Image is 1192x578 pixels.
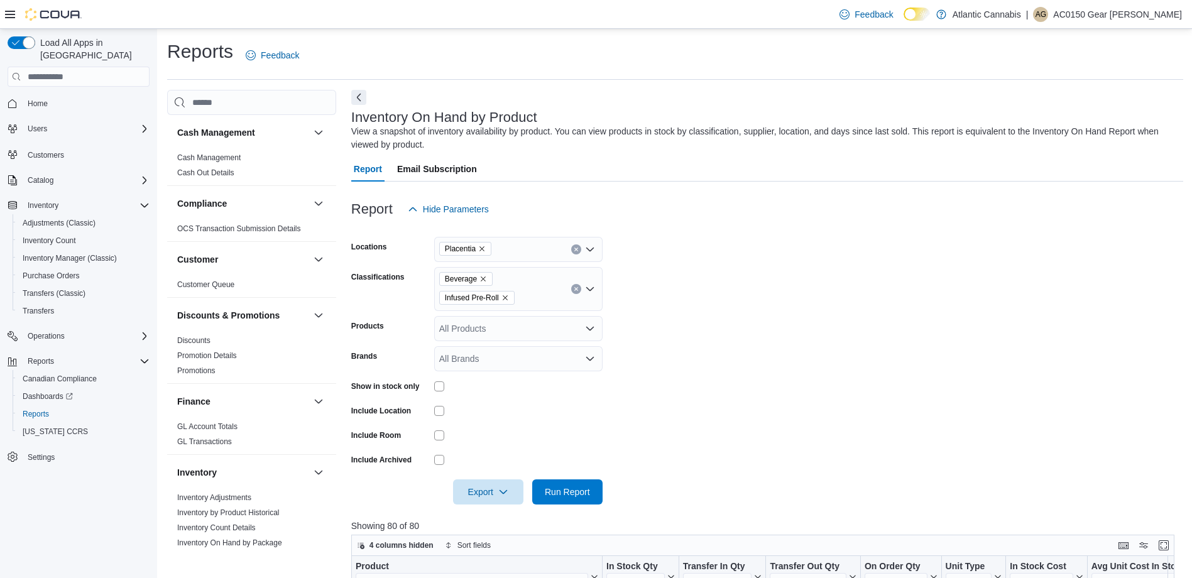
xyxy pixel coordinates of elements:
[177,126,255,139] h3: Cash Management
[18,424,93,439] a: [US_STATE] CCRS
[177,523,256,532] a: Inventory Count Details
[351,125,1177,151] div: View a snapshot of inventory availability by product. You can view products in stock by classific...
[1116,538,1131,553] button: Keyboard shortcuts
[351,455,412,465] label: Include Archived
[3,94,155,112] button: Home
[13,302,155,320] button: Transfers
[311,465,326,480] button: Inventory
[177,351,237,360] a: Promotion Details
[177,466,217,479] h3: Inventory
[177,466,309,479] button: Inventory
[311,196,326,211] button: Compliance
[351,430,401,440] label: Include Room
[18,286,150,301] span: Transfers (Classic)
[440,538,496,553] button: Sort fields
[28,452,55,462] span: Settings
[28,124,47,134] span: Users
[177,197,309,210] button: Compliance
[585,324,595,334] button: Open list of options
[369,540,434,550] span: 4 columns hidden
[23,146,150,162] span: Customers
[445,273,477,285] span: Beverage
[351,242,387,252] label: Locations
[351,381,420,391] label: Show in stock only
[177,395,211,408] h3: Finance
[13,405,155,423] button: Reports
[1053,7,1182,22] p: AC0150 Gear [PERSON_NAME]
[18,215,150,231] span: Adjustments (Classic)
[28,99,48,109] span: Home
[311,125,326,140] button: Cash Management
[177,309,309,322] button: Discounts & Promotions
[953,7,1021,22] p: Atlantic Cannabis
[351,90,366,105] button: Next
[23,95,150,111] span: Home
[18,424,150,439] span: Washington CCRS
[311,308,326,323] button: Discounts & Promotions
[439,291,515,305] span: Infused Pre-Roll
[177,197,227,210] h3: Compliance
[571,244,581,254] button: Clear input
[18,251,150,266] span: Inventory Manager (Classic)
[177,336,211,345] a: Discounts
[23,391,73,401] span: Dashboards
[177,168,234,177] a: Cash Out Details
[13,232,155,249] button: Inventory Count
[3,448,155,466] button: Settings
[28,175,53,185] span: Catalog
[23,198,63,213] button: Inventory
[351,321,384,331] label: Products
[23,329,70,344] button: Operations
[13,267,155,285] button: Purchase Orders
[423,203,489,215] span: Hide Parameters
[1036,7,1046,22] span: AG
[439,242,491,256] span: Placentia
[18,406,54,422] a: Reports
[177,224,301,234] span: OCS Transaction Submission Details
[167,277,336,297] div: Customer
[177,508,280,517] a: Inventory by Product Historical
[23,253,117,263] span: Inventory Manager (Classic)
[8,89,150,499] nav: Complex example
[167,221,336,241] div: Compliance
[18,268,150,283] span: Purchase Orders
[1026,7,1029,22] p: |
[18,233,150,248] span: Inventory Count
[3,120,155,138] button: Users
[1136,538,1151,553] button: Display options
[177,351,237,361] span: Promotion Details
[352,538,439,553] button: 4 columns hidden
[23,236,76,246] span: Inventory Count
[453,479,523,504] button: Export
[311,394,326,409] button: Finance
[351,272,405,282] label: Classifications
[23,173,58,188] button: Catalog
[18,233,81,248] a: Inventory Count
[28,331,65,341] span: Operations
[3,145,155,163] button: Customers
[478,245,486,253] button: Remove Placentia from selection in this group
[18,303,59,319] a: Transfers
[354,156,382,182] span: Report
[177,523,256,533] span: Inventory Count Details
[177,126,309,139] button: Cash Management
[177,335,211,346] span: Discounts
[585,284,595,294] button: Open list of options
[35,36,150,62] span: Load All Apps in [GEOGRAPHIC_DATA]
[397,156,477,182] span: Email Subscription
[501,294,509,302] button: Remove Infused Pre-Roll from selection in this group
[177,153,241,162] a: Cash Management
[23,271,80,281] span: Purchase Orders
[177,508,280,518] span: Inventory by Product Historical
[261,49,299,62] span: Feedback
[18,251,122,266] a: Inventory Manager (Classic)
[770,561,846,573] div: Transfer Out Qty
[167,333,336,383] div: Discounts & Promotions
[177,253,218,266] h3: Customer
[177,422,238,431] a: GL Account Totals
[28,200,58,210] span: Inventory
[1010,561,1073,573] div: In Stock Cost
[18,268,85,283] a: Purchase Orders
[445,292,499,304] span: Infused Pre-Roll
